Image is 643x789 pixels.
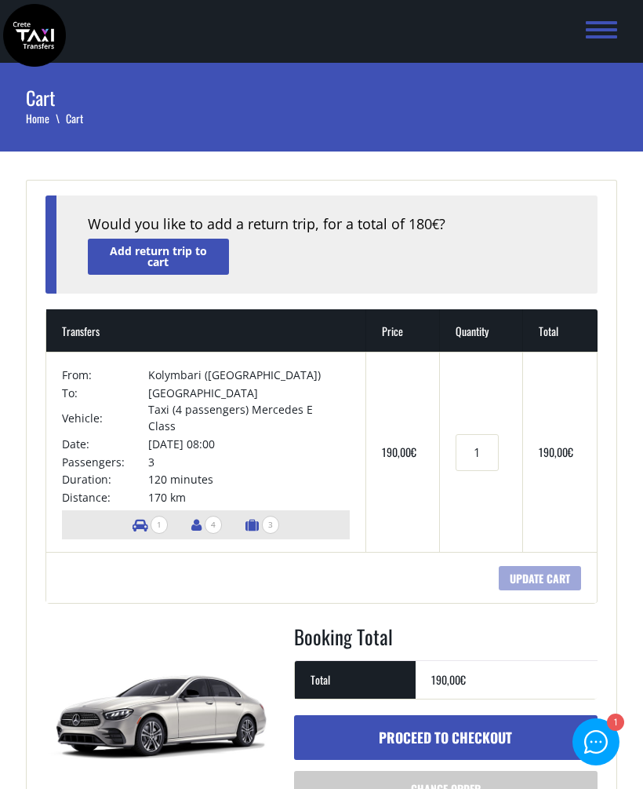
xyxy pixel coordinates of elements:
[148,385,350,401] td: [GEOGRAPHIC_DATA]
[3,25,66,42] a: Crete Taxi Transfers | Crete Taxi Transfers Cart | Crete Taxi Transfers
[205,516,222,534] span: 4
[294,715,598,761] a: Proceed to checkout
[148,436,350,452] td: [DATE] 08:00
[294,623,598,660] h2: Booking Total
[148,471,350,488] td: 120 minutes
[382,444,416,460] bdi: 190,00
[262,516,279,534] span: 3
[440,309,523,352] th: Quantity
[88,214,566,235] div: Would you like to add a return trip, for a total of 180 ?
[568,444,573,460] span: €
[26,110,66,126] a: Home
[411,444,416,460] span: €
[183,510,230,539] li: Number of passengers
[295,660,416,699] th: Total
[62,385,148,401] td: To:
[607,714,624,731] div: 1
[238,510,287,539] li: Number of luggage items
[3,4,66,67] img: Crete Taxi Transfers | Crete Taxi Transfers Cart | Crete Taxi Transfers
[366,309,441,352] th: Price
[456,434,498,471] input: Transfers quantity
[62,367,148,383] td: From:
[62,410,148,426] td: Vehicle:
[148,401,350,434] td: Taxi (4 passengers) Mercedes E Class
[499,566,581,590] input: Update cart
[62,489,148,506] td: Distance:
[125,510,176,539] li: Number of vehicles
[62,454,148,470] td: Passengers:
[62,471,148,488] td: Duration:
[432,216,439,233] span: €
[460,671,466,688] span: €
[539,444,573,460] bdi: 190,00
[46,309,366,352] th: Transfers
[88,239,229,274] a: Add return trip to cart
[431,671,466,688] bdi: 190,00
[26,63,617,111] h1: Cart
[523,309,598,352] th: Total
[148,454,350,470] td: 3
[148,367,350,383] td: Kolymbari ([GEOGRAPHIC_DATA])
[151,516,168,534] span: 1
[62,436,148,452] td: Date:
[148,489,350,506] td: 170 km
[66,111,83,126] li: Cart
